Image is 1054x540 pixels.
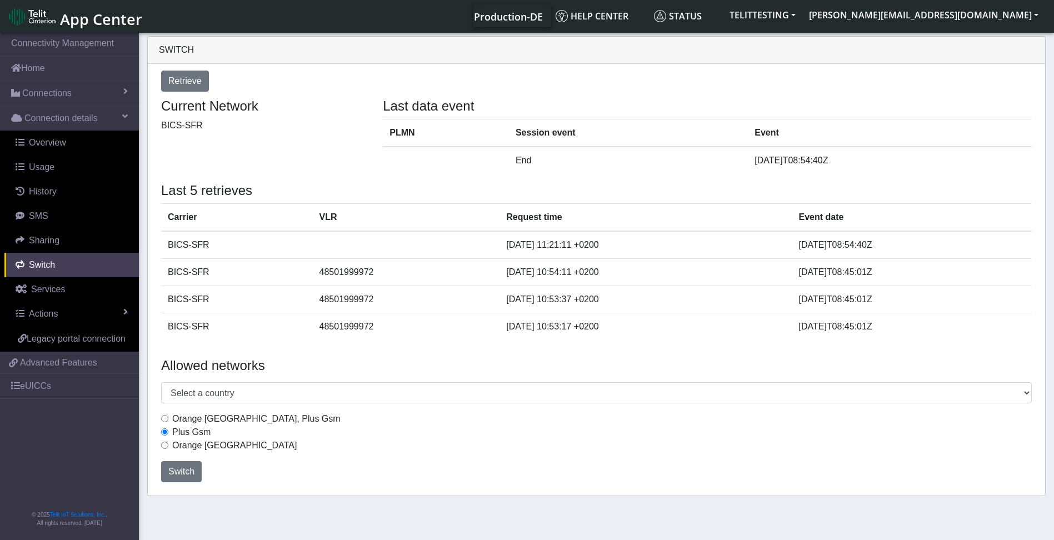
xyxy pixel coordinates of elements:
a: History [4,179,139,204]
td: [DATE] 10:53:37 +0200 [499,286,792,313]
td: BICS-SFR [161,231,313,259]
h4: Current Network [161,98,366,114]
a: Usage [4,155,139,179]
h4: Last data event [383,98,1032,114]
span: History [29,187,57,196]
label: Orange [GEOGRAPHIC_DATA] [172,439,297,452]
th: Carrier [161,203,313,231]
a: Overview [4,131,139,155]
th: Request time [499,203,792,231]
span: App Center [60,9,142,29]
h4: Last 5 retrieves [161,183,1032,199]
img: logo-telit-cinterion-gw-new.png [9,8,56,26]
span: Switch [29,260,55,269]
a: Telit IoT Solutions, Inc. [50,512,106,518]
td: [DATE] 10:53:17 +0200 [499,313,792,340]
span: Switch [168,467,194,476]
button: TELITTESTING [723,5,802,25]
span: SMS [29,211,48,221]
button: Retrieve [161,71,209,92]
td: [DATE]T08:54:40Z [792,231,1032,259]
span: Status [654,10,702,22]
h4: Allowed networks [161,358,1032,374]
span: Help center [556,10,628,22]
span: Usage [29,162,54,172]
a: Help center [551,5,650,27]
th: Event [748,119,1032,147]
a: Sharing [4,228,139,253]
a: Switch [4,253,139,277]
label: Plus Gsm [172,426,211,439]
td: BICS-SFR [161,258,313,286]
td: [DATE]T08:45:01Z [792,286,1032,313]
td: [DATE]T08:54:40Z [748,147,1032,174]
span: Overview [29,138,66,147]
a: SMS [4,204,139,228]
button: [PERSON_NAME][EMAIL_ADDRESS][DOMAIN_NAME] [802,5,1045,25]
span: Actions [29,309,58,318]
td: 48501999972 [313,258,500,286]
td: [DATE]T08:45:01Z [792,258,1032,286]
td: [DATE] 11:21:11 +0200 [499,231,792,259]
span: Advanced Features [20,356,97,369]
a: Status [650,5,723,27]
a: Your current platform instance [473,5,542,27]
th: PLMN [383,119,509,147]
span: Services [31,284,65,294]
td: BICS-SFR [161,313,313,340]
th: Session event [509,119,748,147]
img: knowledge.svg [556,10,568,22]
span: BICS-SFR [161,121,203,130]
span: Legacy portal connection [27,334,126,343]
span: Production-DE [474,10,543,23]
span: Retrieve [168,76,202,86]
td: [DATE]T08:45:01Z [792,313,1032,340]
img: status.svg [654,10,666,22]
span: Connection details [24,112,98,125]
th: Event date [792,203,1032,231]
a: Actions [4,302,139,326]
td: 48501999972 [313,286,500,313]
button: Switch [161,461,202,482]
span: Connections [22,87,72,100]
th: VLR [313,203,500,231]
td: [DATE] 10:54:11 +0200 [499,258,792,286]
td: End [509,147,748,174]
a: Services [4,277,139,302]
span: Sharing [29,236,59,245]
td: BICS-SFR [161,286,313,313]
label: Orange [GEOGRAPHIC_DATA], Plus Gsm [172,412,341,426]
span: Switch [159,45,194,54]
a: App Center [9,4,141,28]
td: 48501999972 [313,313,500,340]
